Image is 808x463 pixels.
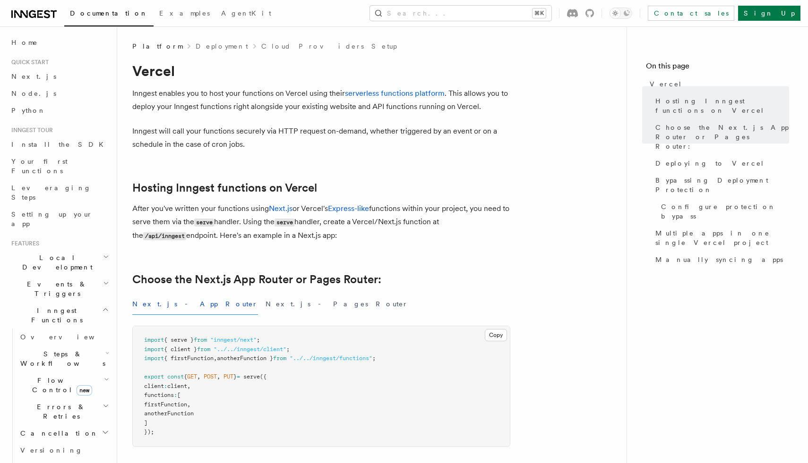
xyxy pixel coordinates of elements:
[17,328,111,345] a: Overview
[738,6,800,21] a: Sign Up
[11,184,91,201] span: Leveraging Steps
[257,337,260,343] span: ;
[17,345,111,372] button: Steps & Workflows
[8,136,111,153] a: Install the SDK
[11,107,46,114] span: Python
[243,373,260,380] span: serve
[217,373,220,380] span: ,
[154,3,215,25] a: Examples
[20,333,118,341] span: Overview
[196,42,248,51] a: Deployment
[143,232,186,240] code: /api/inngest
[174,392,177,398] span: :
[132,181,317,194] a: Hosting Inngest functions on Vercel
[17,442,111,459] a: Versioning
[194,337,207,343] span: from
[8,206,111,232] a: Setting up your app
[70,9,148,17] span: Documentation
[485,329,507,341] button: Copy
[144,346,164,353] span: import
[286,346,290,353] span: ;
[11,90,56,97] span: Node.js
[8,306,102,325] span: Inngest Functions
[260,373,266,380] span: ({
[372,355,376,362] span: ;
[646,60,789,76] h4: On this page
[8,34,111,51] a: Home
[533,8,546,18] kbd: ⌘K
[132,202,510,243] p: After you've written your functions using or Vercel's functions within your project, you need to ...
[144,429,154,435] span: });
[11,210,93,227] span: Setting up your app
[187,401,190,408] span: ,
[8,85,111,102] a: Node.js
[11,141,109,148] span: Install the SDK
[77,385,92,396] span: new
[370,6,551,21] button: Search...⌘K
[159,9,210,17] span: Examples
[661,202,789,221] span: Configure protection bypass
[233,373,237,380] span: }
[132,42,182,51] span: Platform
[164,346,197,353] span: { client }
[655,159,765,168] span: Deploying to Vercel
[144,337,164,343] span: import
[646,76,789,93] a: Vercel
[144,373,164,380] span: export
[144,420,147,426] span: ]
[275,219,294,227] code: serve
[17,349,105,368] span: Steps & Workflows
[167,383,187,389] span: client
[650,79,682,89] span: Vercel
[197,373,200,380] span: ,
[652,225,789,251] a: Multiple apps in one single Vercel project
[11,158,68,175] span: Your first Functions
[17,425,111,442] button: Cancellation
[652,119,789,155] a: Choose the Next.js App Router or Pages Router:
[655,176,789,194] span: Bypassing Deployment Protection
[652,93,789,119] a: Hosting Inngest functions on Vercel
[655,228,789,247] span: Multiple apps in one single Vercel project
[273,355,286,362] span: from
[17,372,111,398] button: Flow Controlnew
[20,446,83,454] span: Versioning
[8,240,39,247] span: Features
[8,102,111,119] a: Python
[652,251,789,268] a: Manually syncing apps
[197,346,210,353] span: from
[655,255,783,264] span: Manually syncing apps
[132,87,510,113] p: Inngest enables you to host your functions on Vercel using their . This allows you to deploy your...
[17,402,103,421] span: Errors & Retries
[132,273,381,286] a: Choose the Next.js App Router or Pages Router:
[652,172,789,198] a: Bypassing Deployment Protection
[655,123,789,151] span: Choose the Next.js App Router or Pages Router:
[214,355,217,362] span: ,
[8,179,111,206] a: Leveraging Steps
[144,392,174,398] span: functions
[164,337,194,343] span: { serve }
[328,204,369,213] a: Express-like
[64,3,154,26] a: Documentation
[184,373,187,380] span: {
[261,42,397,51] a: Cloud Providers Setup
[345,89,445,98] a: serverless functions platform
[8,253,103,272] span: Local Development
[214,346,286,353] span: "../../inngest/client"
[167,373,184,380] span: const
[164,383,167,389] span: :
[8,126,53,134] span: Inngest tour
[610,8,632,19] button: Toggle dark mode
[187,373,197,380] span: GET
[132,294,258,315] button: Next.js - App Router
[144,410,194,417] span: anotherFunction
[8,279,103,298] span: Events & Triggers
[144,355,164,362] span: import
[177,392,181,398] span: [
[652,155,789,172] a: Deploying to Vercel
[8,59,49,66] span: Quick start
[8,153,111,179] a: Your first Functions
[648,6,734,21] a: Contact sales
[164,355,214,362] span: { firstFunction
[269,204,292,213] a: Next.js
[217,355,273,362] span: anotherFunction }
